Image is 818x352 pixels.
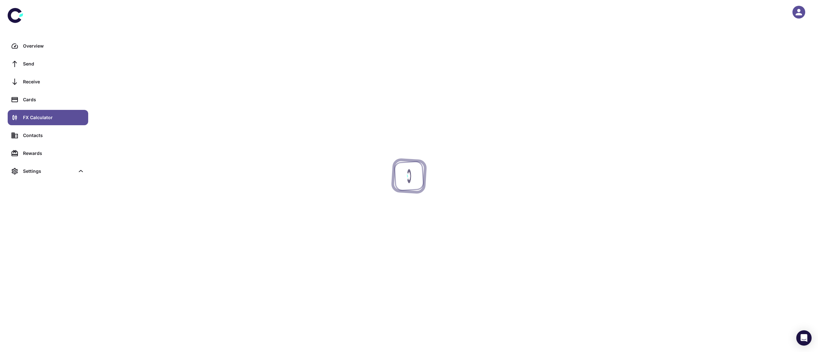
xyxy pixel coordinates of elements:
a: Overview [8,38,88,54]
div: Overview [23,42,84,50]
div: Send [23,60,84,67]
div: FX Calculator [23,114,84,121]
a: FX Calculator [8,110,88,125]
a: Send [8,56,88,72]
div: Settings [23,168,75,175]
div: Cards [23,96,84,103]
div: Open Intercom Messenger [796,330,812,346]
div: Rewards [23,150,84,157]
a: Rewards [8,146,88,161]
div: Contacts [23,132,84,139]
a: Contacts [8,128,88,143]
div: Settings [8,164,88,179]
a: Cards [8,92,88,107]
div: Receive [23,78,84,85]
a: Receive [8,74,88,89]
